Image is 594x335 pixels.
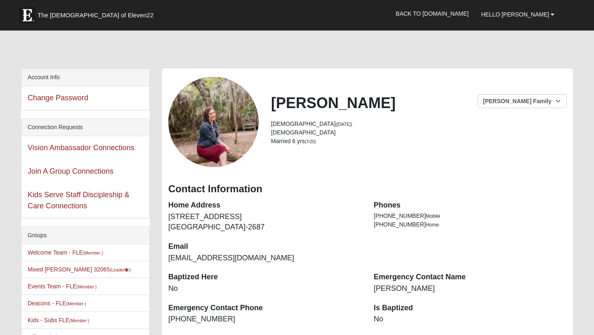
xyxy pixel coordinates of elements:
dd: [EMAIL_ADDRESS][DOMAIN_NAME] [168,253,361,264]
li: [PHONE_NUMBER] [374,212,567,220]
a: Deacons - FLE(Member ) [28,300,86,307]
span: The [DEMOGRAPHIC_DATA] of Eleven22 [38,11,153,19]
dt: Is Baptized [374,303,567,314]
dd: [PERSON_NAME] [374,283,567,294]
small: (Member ) [77,284,97,289]
div: Connection Requests [21,119,149,136]
a: Back to [DOMAIN_NAME] [389,3,475,24]
dd: [STREET_ADDRESS] [GEOGRAPHIC_DATA]-2687 [168,212,361,233]
dt: Home Address [168,200,361,211]
div: Groups [21,227,149,244]
dt: Emergency Contact Name [374,272,567,283]
span: Home [426,222,439,228]
small: (Member ) [66,301,86,306]
li: [DEMOGRAPHIC_DATA] [271,120,567,128]
span: Hello [PERSON_NAME] [481,11,549,18]
a: View Fullsize Photo [168,77,259,167]
a: Change Password [28,94,88,102]
dt: Emergency Contact Phone [168,303,361,314]
h2: [PERSON_NAME] [271,94,567,112]
li: Married 6 yrs [271,137,567,146]
li: [PHONE_NUMBER] [374,220,567,229]
a: Events Team - FLE(Member ) [28,283,97,290]
dt: Email [168,241,361,252]
a: The [DEMOGRAPHIC_DATA] of Eleven22 [15,3,180,24]
span: Mobile [426,213,440,219]
a: Vision Ambassador Connections [28,144,134,152]
small: (Member ) [69,318,89,323]
a: Welcome Team - FLE(Member ) [28,249,103,256]
dt: Phones [374,200,567,211]
a: Kids - Subs FLE(Member ) [28,317,90,323]
div: Account Info [21,69,149,86]
dd: [PHONE_NUMBER] [168,314,361,325]
h3: Contact Information [168,183,567,195]
small: (Leader ) [110,267,131,272]
a: Kids Serve Staff Discipleship & Care Connections [28,191,130,210]
a: Mixed [PERSON_NAME] 32065(Leader) [28,266,131,273]
small: (7/20) [305,139,316,144]
a: Hello [PERSON_NAME] [475,4,561,25]
dd: No [374,314,567,325]
small: (Member ) [83,250,103,255]
li: [DEMOGRAPHIC_DATA] [271,128,567,137]
dt: Baptized Here [168,272,361,283]
dd: No [168,283,361,294]
small: ([DATE]) [336,122,352,127]
img: Eleven22 logo [19,7,35,24]
a: Join A Group Connections [28,167,113,175]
